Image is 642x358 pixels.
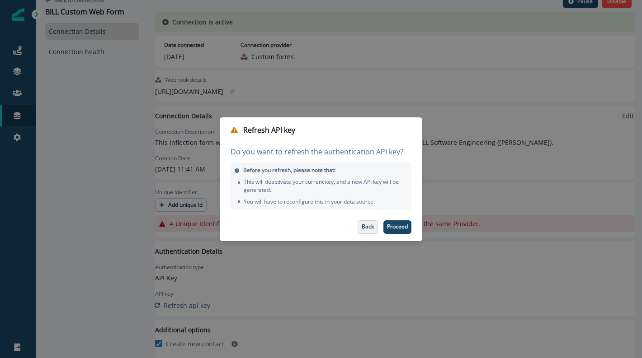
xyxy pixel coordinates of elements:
p: Back [362,223,374,230]
p: Proceed [387,223,408,230]
p: This will deactivate your current key, and a new API key will be generated. [244,178,404,194]
p: Before you refresh, please note that: [243,166,335,174]
p: You will have to reconfigure this in your data source. [244,198,375,206]
p: Refresh API key [243,125,295,135]
button: Back [358,220,378,234]
button: Proceed [383,220,411,234]
p: Do you want to refresh the authentication API key? [231,146,411,157]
